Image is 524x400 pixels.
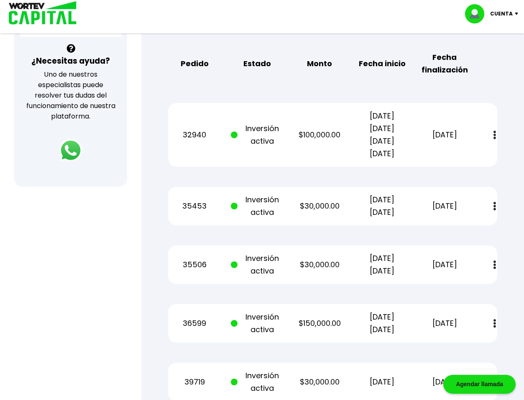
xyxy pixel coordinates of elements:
p: 35506 [168,258,221,271]
p: $30,000.00 [293,200,346,212]
p: [DATE] [418,376,471,388]
img: icon-down [513,13,524,15]
p: [DATE] [DATE] [356,311,409,336]
p: [DATE] [DATE] [356,194,409,219]
b: Fecha inicio [359,57,406,70]
img: profile-image [465,4,490,23]
p: Inversión activa [231,194,284,219]
p: Inversión activa [231,122,284,147]
p: [DATE] [418,200,471,212]
p: $30,000.00 [293,376,346,388]
b: Fecha finalización [418,51,471,76]
b: Estado [243,57,271,70]
p: 32940 [168,129,221,141]
p: $100,000.00 [293,129,346,141]
p: [DATE] [418,258,471,271]
p: Cuenta [490,8,513,20]
p: 39719 [168,376,221,388]
p: [DATE] [356,376,409,388]
p: [DATE] [DATE] [DATE] [DATE] [356,110,409,160]
p: Inversión activa [231,311,284,336]
b: Monto [307,57,332,70]
p: [DATE] [418,129,471,141]
p: [DATE] [418,317,471,330]
p: Inversión activa [231,369,284,395]
p: 36599 [168,317,221,330]
b: Pedido [181,57,209,70]
p: $150,000.00 [293,317,346,330]
div: Agendar llamada [443,375,516,394]
h3: ¿Necesitas ayuda? [31,55,110,67]
p: Inversión activa [231,252,284,277]
p: Uno de nuestros especialistas puede resolver tus dudas del funcionamiento de nuestra plataforma. [25,69,117,121]
p: [DATE] [DATE] [356,252,409,277]
p: $30,000.00 [293,258,346,271]
img: logos_whatsapp-icon.242b2217.svg [59,139,82,162]
p: 35453 [168,200,221,212]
